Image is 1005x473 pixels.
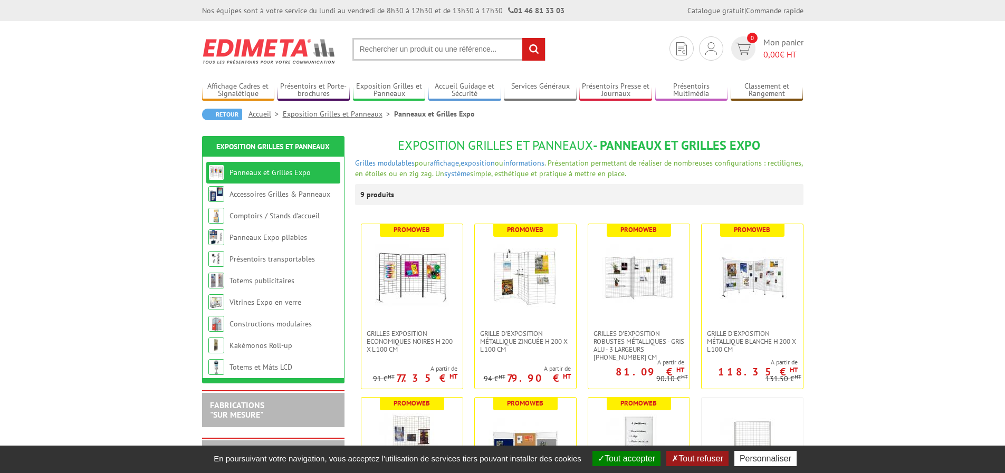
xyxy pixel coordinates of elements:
p: 94 € [484,375,505,383]
a: Accueil Guidage et Sécurité [428,82,501,99]
img: devis rapide [735,43,751,55]
a: Exposition Grilles et Panneaux [283,109,394,119]
img: Grilles Exposition Economiques Noires H 200 x L 100 cm [375,240,449,314]
a: Présentoirs transportables [229,254,315,264]
a: affichage [430,158,459,168]
b: Promoweb [507,225,543,234]
a: Grilles [355,158,376,168]
img: Accessoires Grilles & Panneaux [208,186,224,202]
strong: 01 46 81 33 03 [508,6,564,15]
div: Nos équipes sont à votre service du lundi au vendredi de 8h30 à 12h30 et de 13h30 à 17h30 [202,5,564,16]
a: Comptoirs / Stands d'accueil [229,211,320,220]
a: Classement et Rangement [731,82,803,99]
div: | [687,5,803,16]
a: Accessoires Grilles & Panneaux [229,189,330,199]
button: Tout refuser [666,451,728,466]
a: Totems publicitaires [229,276,294,285]
b: Promoweb [394,225,430,234]
a: Accueil [248,109,283,119]
a: exposition [461,158,495,168]
a: Panneaux et Grilles Expo [229,168,311,177]
li: Panneaux et Grilles Expo [394,109,475,119]
img: Comptoirs / Stands d'accueil [208,208,224,224]
img: Vitrines Expo en verre [208,294,224,310]
h1: - Panneaux et Grilles Expo [355,139,803,152]
p: 77.35 € [396,375,457,381]
span: Grille d'exposition métallique Zinguée H 200 x L 100 cm [480,330,571,353]
a: système [444,169,470,178]
span: 0,00 [763,49,780,60]
a: modulables [378,158,415,168]
span: A partir de [702,358,798,366]
img: Kakémonos Roll-up [208,337,224,353]
a: Exposition Grilles et Panneaux [353,82,426,99]
a: Constructions modulaires [229,319,312,329]
b: Promoweb [620,399,657,408]
span: € HT [763,49,803,61]
b: Promoweb [394,399,430,408]
a: Affichage Cadres et Signalétique [202,82,275,99]
sup: HT [388,373,395,380]
p: 118.35 € [718,369,798,375]
input: Rechercher un produit ou une référence... [352,38,545,61]
a: Présentoirs et Porte-brochures [277,82,350,99]
img: Panneaux Expo pliables [208,229,224,245]
a: Grille d'exposition métallique Zinguée H 200 x L 100 cm [475,330,576,353]
p: 79.90 € [507,375,571,381]
a: Totems et Mâts LCD [229,362,292,372]
a: Panneaux Expo pliables [229,233,307,242]
span: 0 [747,33,758,43]
span: A partir de [373,364,457,373]
b: Promoweb [620,225,657,234]
a: Catalogue gratuit [687,6,744,15]
sup: HT [449,372,457,381]
a: Commande rapide [746,6,803,15]
img: Présentoirs transportables [208,251,224,267]
p: 131.50 € [765,375,801,383]
a: Retour [202,109,242,120]
a: informations [503,158,544,168]
a: Kakémonos Roll-up [229,341,292,350]
p: 81.09 € [616,369,684,375]
sup: HT [681,373,688,380]
img: devis rapide [705,42,717,55]
button: Personnaliser (fenêtre modale) [734,451,797,466]
a: Services Généraux [504,82,577,99]
span: pour , ou . Présentation permettant de réaliser de nombreuses configurations : rectilignes, en ét... [355,158,802,178]
sup: HT [676,365,684,374]
img: Constructions modulaires [208,316,224,332]
img: Grille d'exposition métallique blanche H 200 x L 100 cm [715,240,789,314]
img: Grilles d'exposition robustes métalliques - gris alu - 3 largeurs 70-100-120 cm [602,240,676,314]
sup: HT [563,372,571,381]
a: Grille d'exposition métallique blanche H 200 x L 100 cm [702,330,803,353]
span: A partir de [484,364,571,373]
a: FABRICATIONS"Sur Mesure" [210,400,264,420]
a: Présentoirs Multimédia [655,82,728,99]
button: Tout accepter [592,451,661,466]
a: Grilles Exposition Economiques Noires H 200 x L 100 cm [361,330,463,353]
sup: HT [499,373,505,380]
img: Totems et Mâts LCD [208,359,224,375]
span: En poursuivant votre navigation, vous acceptez l'utilisation de services tiers pouvant installer ... [208,454,587,463]
span: Grilles d'exposition robustes métalliques - gris alu - 3 largeurs [PHONE_NUMBER] cm [594,330,684,361]
p: 9 produits [360,184,400,205]
span: Grille d'exposition métallique blanche H 200 x L 100 cm [707,330,798,353]
sup: HT [795,373,801,380]
img: devis rapide [676,42,687,55]
sup: HT [790,365,798,374]
img: Edimeta [202,32,337,71]
b: Promoweb [507,399,543,408]
span: Grilles Exposition Economiques Noires H 200 x L 100 cm [367,330,457,353]
span: A partir de [588,358,684,366]
img: Totems publicitaires [208,273,224,288]
img: Panneaux et Grilles Expo [208,165,224,180]
a: Exposition Grilles et Panneaux [216,142,330,151]
a: Vitrines Expo en verre [229,297,301,307]
span: Mon panier [763,36,803,61]
span: Exposition Grilles et Panneaux [398,137,593,153]
a: Grilles d'exposition robustes métalliques - gris alu - 3 largeurs [PHONE_NUMBER] cm [588,330,690,361]
input: rechercher [522,38,545,61]
a: devis rapide 0 Mon panier 0,00€ HT [729,36,803,61]
p: 91 € [373,375,395,383]
img: Grille d'exposition métallique Zinguée H 200 x L 100 cm [489,240,562,314]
